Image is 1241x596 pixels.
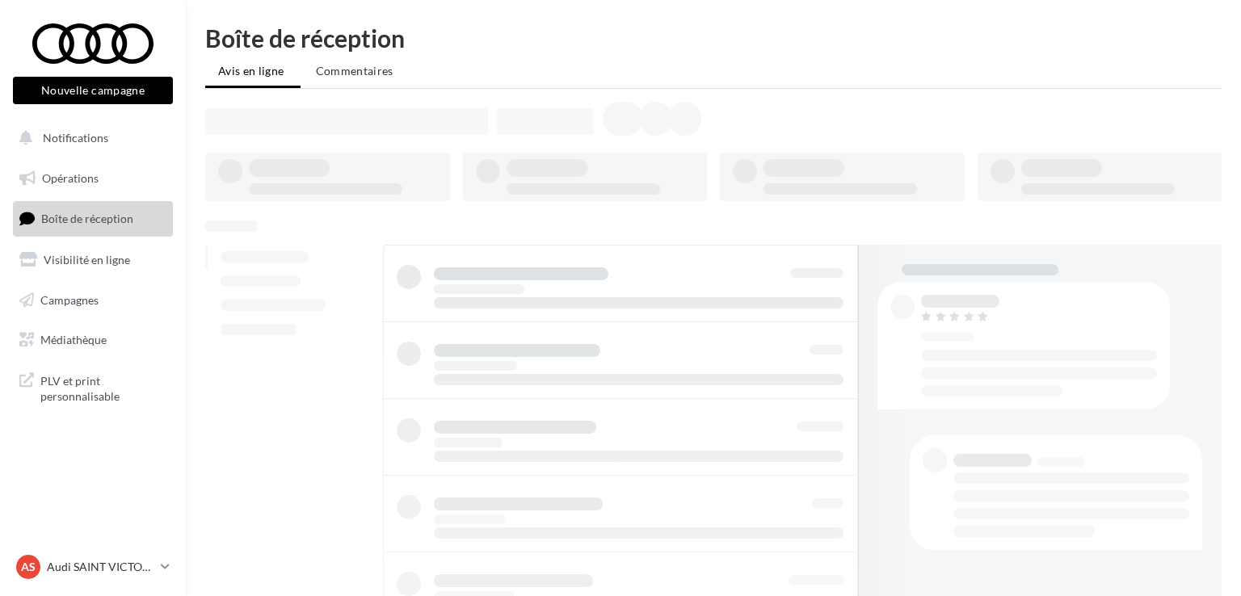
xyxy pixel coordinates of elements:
[10,363,176,411] a: PLV et print personnalisable
[41,212,133,225] span: Boîte de réception
[40,370,166,405] span: PLV et print personnalisable
[10,323,176,357] a: Médiathèque
[316,64,393,78] span: Commentaires
[47,559,154,575] p: Audi SAINT VICTORET
[40,333,107,346] span: Médiathèque
[10,283,176,317] a: Campagnes
[21,559,36,575] span: AS
[13,552,173,582] a: AS Audi SAINT VICTORET
[40,292,99,306] span: Campagnes
[13,77,173,104] button: Nouvelle campagne
[10,201,176,236] a: Boîte de réception
[44,253,130,267] span: Visibilité en ligne
[42,171,99,185] span: Opérations
[205,26,1222,50] div: Boîte de réception
[10,243,176,277] a: Visibilité en ligne
[43,131,108,145] span: Notifications
[10,121,170,155] button: Notifications
[10,162,176,195] a: Opérations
